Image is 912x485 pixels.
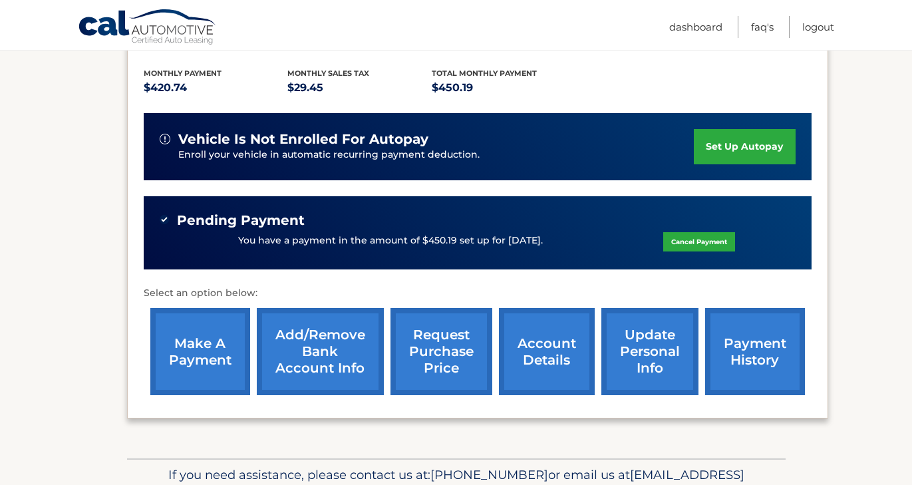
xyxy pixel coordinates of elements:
[287,79,432,97] p: $29.45
[150,308,250,395] a: make a payment
[802,16,834,38] a: Logout
[160,215,169,224] img: check-green.svg
[144,285,812,301] p: Select an option below:
[257,308,384,395] a: Add/Remove bank account info
[238,234,543,248] p: You have a payment in the amount of $450.19 set up for [DATE].
[78,9,218,47] a: Cal Automotive
[287,69,369,78] span: Monthly sales Tax
[144,79,288,97] p: $420.74
[694,129,795,164] a: set up autopay
[669,16,722,38] a: Dashboard
[178,148,694,162] p: Enroll your vehicle in automatic recurring payment deduction.
[663,232,735,251] a: Cancel Payment
[390,308,492,395] a: request purchase price
[751,16,774,38] a: FAQ's
[601,308,698,395] a: update personal info
[177,212,305,229] span: Pending Payment
[499,308,595,395] a: account details
[430,467,548,482] span: [PHONE_NUMBER]
[432,69,537,78] span: Total Monthly Payment
[144,69,222,78] span: Monthly Payment
[160,134,170,144] img: alert-white.svg
[178,131,428,148] span: vehicle is not enrolled for autopay
[432,79,576,97] p: $450.19
[705,308,805,395] a: payment history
